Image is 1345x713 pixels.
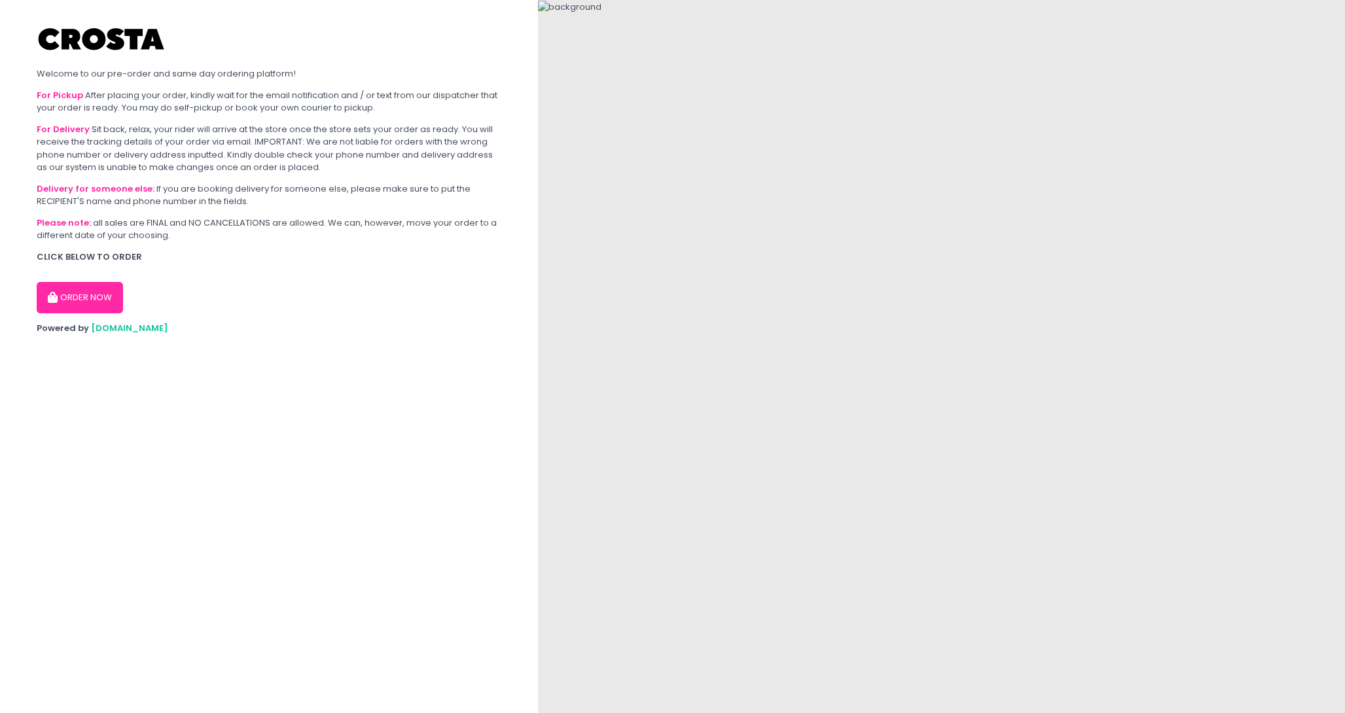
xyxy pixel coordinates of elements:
[91,322,168,334] a: [DOMAIN_NAME]
[37,217,91,229] b: Please note:
[37,89,501,114] div: After placing your order, kindly wait for the email notification and / or text from our dispatche...
[37,183,154,195] b: Delivery for someone else:
[37,217,501,242] div: all sales are FINAL and NO CANCELLATIONS are allowed. We can, however, move your order to a diffe...
[37,89,83,101] b: For Pickup
[37,67,501,80] div: Welcome to our pre-order and same day ordering platform!
[37,183,501,208] div: If you are booking delivery for someone else, please make sure to put the RECIPIENT'S name and ph...
[37,123,501,174] div: Sit back, relax, your rider will arrive at the store once the store sets your order as ready. You...
[538,1,601,14] img: background
[37,282,123,313] button: ORDER NOW
[37,123,90,135] b: For Delivery
[37,322,501,335] div: Powered by
[37,251,501,264] div: CLICK BELOW TO ORDER
[37,20,168,59] img: Crosta Pizzeria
